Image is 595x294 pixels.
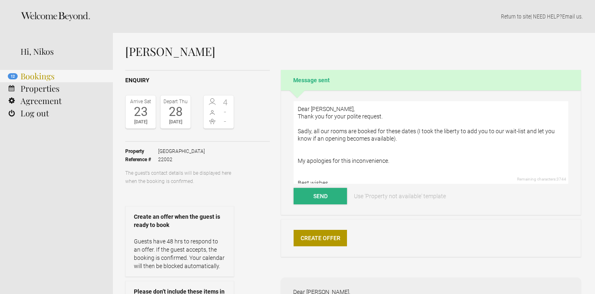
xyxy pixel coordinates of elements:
div: [DATE] [163,118,188,126]
span: 4 [219,98,232,106]
div: Depart Thu [163,97,188,106]
div: Arrive Sat [128,97,154,106]
a: Return to site [501,13,531,20]
a: Use 'Property not available' template [348,188,452,204]
span: - [219,108,232,116]
flynt-notification-badge: 12 [8,73,18,79]
a: Create Offer [294,230,347,246]
div: [DATE] [128,118,154,126]
span: [GEOGRAPHIC_DATA] [158,147,205,155]
p: The guest’s contact details will be displayed here when the booking is confirmed. [125,169,234,185]
div: 23 [128,106,154,118]
h2: Message sent [281,70,581,90]
strong: Property [125,147,158,155]
strong: Create an offer when the guest is ready to book [134,213,225,229]
span: 22002 [158,155,205,164]
span: - [219,117,232,125]
h1: [PERSON_NAME] [125,45,581,58]
p: | NEED HELP? . [125,12,583,21]
strong: Reference # [125,155,158,164]
h2: Enquiry [125,76,270,85]
p: Guests have 48 hrs to respond to an offer. If the guest accepts, the booking is confirmed. Your c... [134,237,225,270]
a: Email us [562,13,581,20]
div: 28 [163,106,188,118]
div: Hi, Nikos [21,45,101,58]
button: Send [294,188,347,204]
